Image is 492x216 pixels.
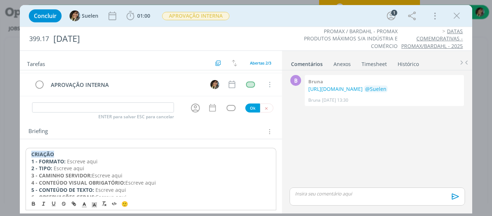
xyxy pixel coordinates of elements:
span: Escreve aqui [92,172,122,179]
a: DATAS COMEMORATIVAS - PROMAX/BARDAHL - 2025 [401,28,463,49]
span: Suelen [82,13,98,18]
strong: 6 - OBSERVAÇÕES GERAIS: [31,194,96,200]
button: 1 [385,10,397,22]
div: dialog [20,5,473,213]
strong: 5 - CONTEÚDO DE TEXTO: [31,186,94,193]
span: APROVAÇÃO INTERNA [162,12,229,20]
strong: 4 - CONTEÚDO VISUAL OBRIGATÓRIO: [31,179,125,186]
a: Histórico [397,57,419,68]
span: Briefing [28,127,48,136]
span: Escreve aqui [96,194,126,200]
a: Comentários [291,57,323,68]
span: Tarefas [27,59,45,67]
span: Cor de Fundo [89,199,99,208]
span: Escreve aqui [125,179,156,186]
b: Bruna [308,78,323,85]
span: [DATE] 13:30 [322,97,348,103]
strong: CRIAÇÃO [31,151,54,158]
button: S [209,79,220,90]
img: S [210,80,219,89]
div: 1 [391,10,397,16]
img: arrow-down-up.svg [232,60,237,66]
strong: 1 - FORMATO: [31,158,66,165]
span: 399.17 [29,35,49,43]
span: Cor do Texto [79,199,89,208]
button: Concluir [29,9,62,22]
a: [URL][DOMAIN_NAME] [308,85,363,92]
span: @Suelen [365,85,386,92]
button: SSuelen [70,10,98,21]
div: B [290,75,301,86]
p: Bruna [308,97,321,103]
div: Anexos [334,61,351,68]
span: Escreve aqui [54,165,84,172]
button: 01:00 [125,10,152,22]
button: Ok [245,103,260,113]
span: Escreve aqui [95,186,126,193]
div: APROVAÇÃO INTERNA [48,80,204,89]
img: S [70,10,80,21]
span: Escreve aqui [67,158,98,165]
strong: 2 - TIPO: [31,165,52,172]
a: PROMAX / BARDAHL - PROMAX PRODUTOS MÁXIMOS S/A INDÚSTRIA E COMÉRCIO [304,28,398,49]
div: [DATE] [50,30,279,48]
button: APROVAÇÃO INTERNA [162,12,230,21]
span: 01:00 [137,12,150,19]
strong: 3 - CAMINHO SERVIDOR: [31,172,92,179]
span: ENTER para salvar ESC para cancelar [98,114,174,120]
span: Abertas 2/3 [250,60,271,66]
a: Timesheet [361,57,387,68]
button: 🙂 [120,199,130,208]
span: 🙂 [121,200,128,207]
span: Concluir [34,13,57,19]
